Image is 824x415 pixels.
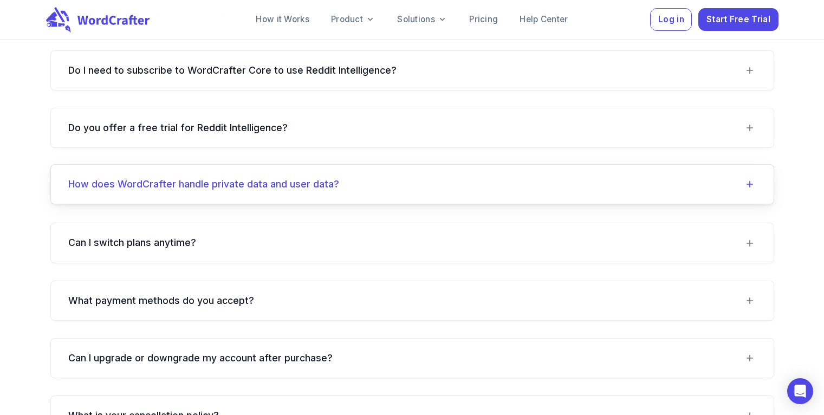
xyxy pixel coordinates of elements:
div: What payment methods do you accept? [51,281,774,320]
h6: What payment methods do you accept? [68,294,254,307]
h6: Can I upgrade or downgrade my account after purchase? [68,352,333,365]
div: Can I switch plans anytime? [51,223,774,262]
div: Do I need to subscribe to WordCrafter Core to use Reddit Intelligence? [51,51,774,90]
a: Pricing [460,9,507,30]
span: Log in [658,12,684,27]
div: How does WordCrafter handle private data and user data? [51,165,774,204]
a: How it Works [247,9,318,30]
h6: How does WordCrafter handle private data and user data? [68,178,339,191]
span: Start Free Trial [706,12,770,27]
a: Product [322,9,384,30]
div: Can I upgrade or downgrade my account after purchase? [51,339,774,378]
h6: Do I need to subscribe to WordCrafter Core to use Reddit Intelligence? [68,64,397,77]
a: Solutions [388,9,456,30]
div: Do you offer a free trial for Reddit Intelligence? [51,108,774,147]
h6: Do you offer a free trial for Reddit Intelligence? [68,121,288,134]
button: Start Free Trial [698,8,778,31]
div: Open Intercom Messenger [787,378,813,404]
button: Log in [650,8,692,31]
a: Help Center [511,9,576,30]
h6: Can I switch plans anytime? [68,236,196,249]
